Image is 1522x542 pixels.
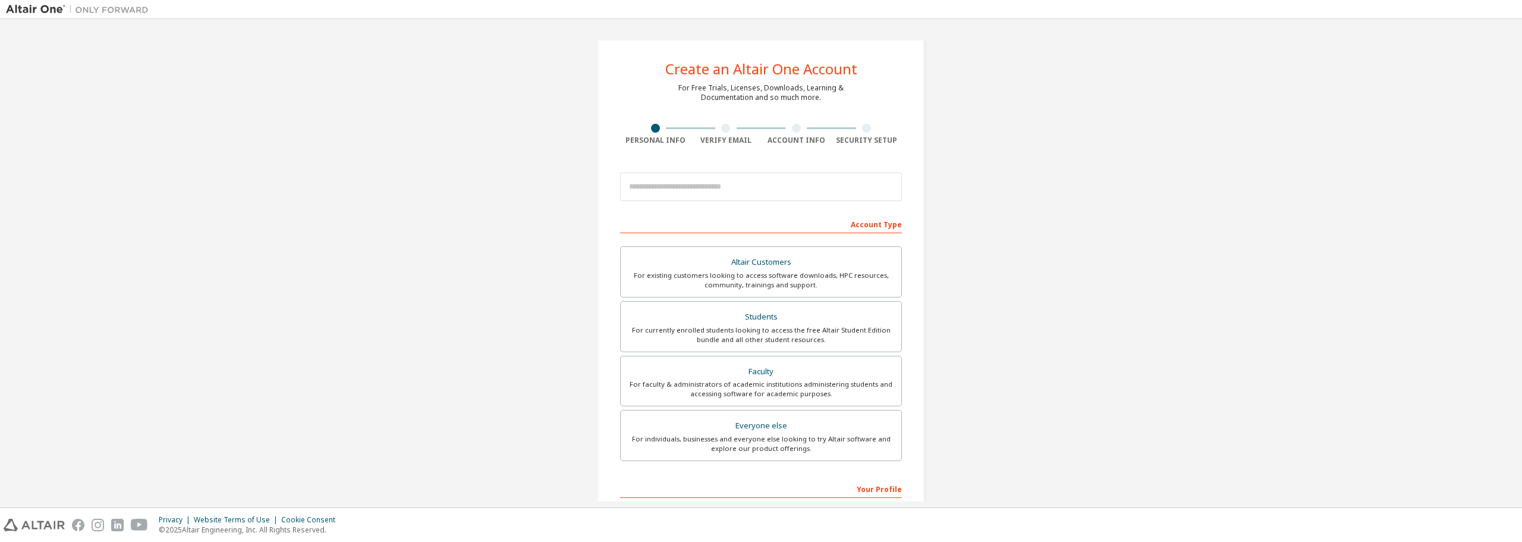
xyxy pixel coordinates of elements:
img: linkedin.svg [111,519,124,531]
img: Altair One [6,4,155,15]
img: instagram.svg [92,519,104,531]
div: Security Setup [832,136,902,145]
div: Students [628,309,894,325]
div: Create an Altair One Account [665,62,857,76]
div: Altair Customers [628,254,894,271]
div: Cookie Consent [281,515,342,525]
div: For faculty & administrators of academic institutions administering students and accessing softwa... [628,380,894,399]
div: Account Info [761,136,832,145]
div: Your Profile [620,479,902,498]
div: Verify Email [691,136,762,145]
p: © 2025 Altair Engineering, Inc. All Rights Reserved. [159,525,342,535]
img: facebook.svg [72,519,84,531]
div: Faculty [628,364,894,380]
div: Website Terms of Use [194,515,281,525]
div: Account Type [620,214,902,233]
div: For existing customers looking to access software downloads, HPC resources, community, trainings ... [628,271,894,290]
img: youtube.svg [131,519,148,531]
div: Personal Info [620,136,691,145]
img: altair_logo.svg [4,519,65,531]
div: For Free Trials, Licenses, Downloads, Learning & Documentation and so much more. [678,83,844,102]
div: Privacy [159,515,194,525]
div: For currently enrolled students looking to access the free Altair Student Edition bundle and all ... [628,325,894,344]
div: For individuals, businesses and everyone else looking to try Altair software and explore our prod... [628,434,894,453]
div: Everyone else [628,418,894,434]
